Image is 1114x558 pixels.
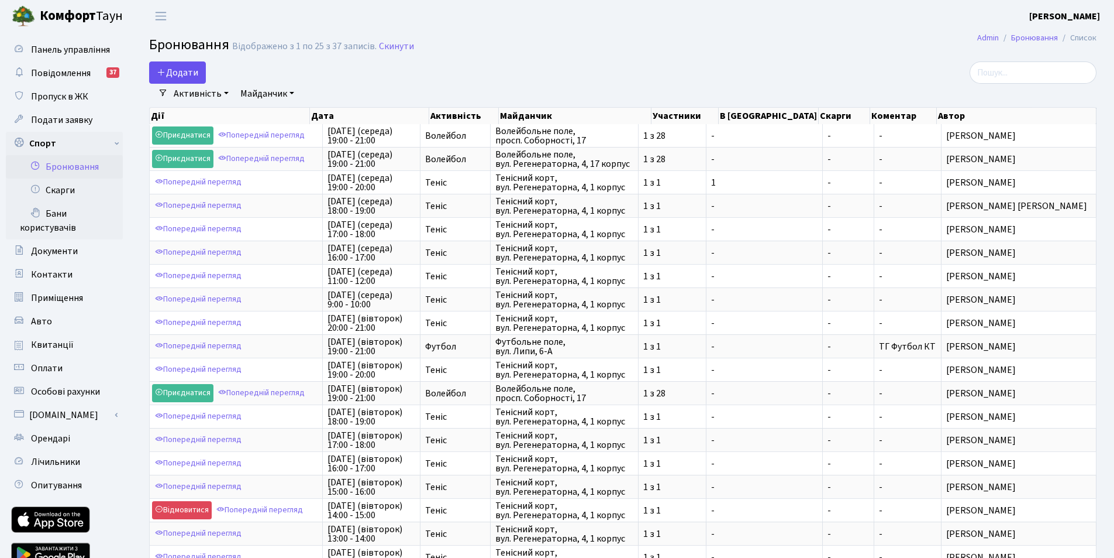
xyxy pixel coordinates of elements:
span: 1 з 1 [643,506,701,515]
span: 1 з 28 [643,389,701,398]
span: [DATE] (вівторок) 18:00 - 19:00 [327,408,415,426]
a: Повідомлення37 [6,61,123,85]
span: - [827,529,869,539]
span: Тенісний корт, вул. Регенераторна, 4, 1 корпус [495,408,633,426]
span: - [827,482,869,492]
span: 1 з 1 [643,272,701,281]
span: Приміщення [31,292,83,304]
a: Приєднатися [152,384,213,402]
span: Футбол [425,342,485,351]
a: Спорт [6,132,123,155]
span: Особові рахунки [31,385,100,398]
a: Попередній перегляд [152,408,244,426]
span: Теніс [425,272,485,281]
span: Теніс [425,201,485,211]
span: Документи [31,245,78,258]
span: [DATE] (середа) 19:00 - 21:00 [327,126,415,145]
span: [DATE] (середа) 11:00 - 12:00 [327,267,415,286]
span: 1 з 28 [643,155,701,164]
a: Особові рахунки [6,380,123,403]
a: Бани користувачів [6,202,123,239]
span: - [879,270,882,283]
span: - [711,295,818,304]
th: Скарги [819,108,870,124]
span: [PERSON_NAME] [946,225,1091,234]
span: [PERSON_NAME] [946,529,1091,539]
a: Бронювання [1011,32,1058,44]
th: Автор [937,108,1096,124]
a: Приміщення [6,286,123,310]
th: Коментар [870,108,937,124]
span: Волейбол [425,155,485,164]
span: - [879,317,882,330]
span: Тенісний корт, вул. Регенераторна, 4, 1 корпус [495,314,633,333]
span: [PERSON_NAME] [946,131,1091,141]
span: Волейбольне поле, вул. Регенераторна, 4, 17 корпус [495,150,633,169]
span: - [711,365,818,375]
span: [PERSON_NAME] [946,389,1091,398]
span: 1 [711,178,818,187]
a: Скарги [6,179,123,202]
span: Тенісний корт, вул. Регенераторна, 4, 1 корпус [495,431,633,450]
span: [DATE] (вівторок) 13:00 - 14:00 [327,525,415,543]
span: [DATE] (вівторок) 19:00 - 21:00 [327,337,415,356]
span: - [711,342,818,351]
a: Попередній перегляд [152,525,244,543]
span: - [711,225,818,234]
span: Теніс [425,506,485,515]
a: Майданчик [236,84,299,104]
a: Панель управління [6,38,123,61]
th: Активність [429,108,499,124]
button: Переключити навігацію [146,6,175,26]
nav: breadcrumb [960,26,1114,50]
a: Попередній перегляд [215,150,308,168]
a: Скинути [379,41,414,52]
span: - [711,459,818,468]
span: Тенісний корт, вул. Регенераторна, 4, 1 корпус [495,267,633,286]
span: Тенісний корт, вул. Регенераторна, 4, 1 корпус [495,525,633,543]
span: Контакти [31,268,73,281]
a: Попередній перегляд [152,314,244,332]
span: - [827,389,869,398]
span: Орендарі [31,432,70,445]
a: Приєднатися [152,126,213,145]
span: Тенісний корт, вул. Регенераторна, 4, 1 корпус [495,478,633,497]
span: [PERSON_NAME] [946,342,1091,351]
span: Волейбол [425,389,485,398]
span: 1 з 28 [643,131,701,141]
a: Контакти [6,263,123,286]
span: - [827,131,869,141]
span: ТГ Футбол КТ [879,340,936,353]
span: Теніс [425,248,485,258]
span: - [711,482,818,492]
a: Бронювання [6,155,123,179]
a: [PERSON_NAME] [1029,9,1100,23]
span: [DATE] (вівторок) 20:00 - 21:00 [327,314,415,333]
span: Волейбольне поле, просп. Соборності, 17 [495,126,633,145]
span: [DATE] (вівторок) 16:00 - 17:00 [327,454,415,473]
span: [PERSON_NAME] [946,248,1091,258]
span: 1 з 1 [643,436,701,445]
span: [PERSON_NAME] [946,295,1091,304]
span: - [711,529,818,539]
span: Теніс [425,529,485,539]
a: Авто [6,310,123,333]
span: - [711,131,818,141]
span: [DATE] (середа) 16:00 - 17:00 [327,244,415,262]
a: Опитування [6,474,123,497]
a: Попередній перегляд [152,431,244,449]
a: Попередній перегляд [152,454,244,473]
th: Дії [150,108,310,124]
span: - [879,387,882,400]
span: 1 з 1 [643,201,701,211]
b: Комфорт [40,6,96,25]
a: Попередній перегляд [152,244,244,262]
span: - [827,155,869,164]
span: - [827,248,869,258]
span: Опитування [31,479,82,492]
a: Подати заявку [6,108,123,132]
span: - [827,459,869,468]
li: Список [1058,32,1096,44]
b: [PERSON_NAME] [1029,10,1100,23]
span: - [879,434,882,447]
